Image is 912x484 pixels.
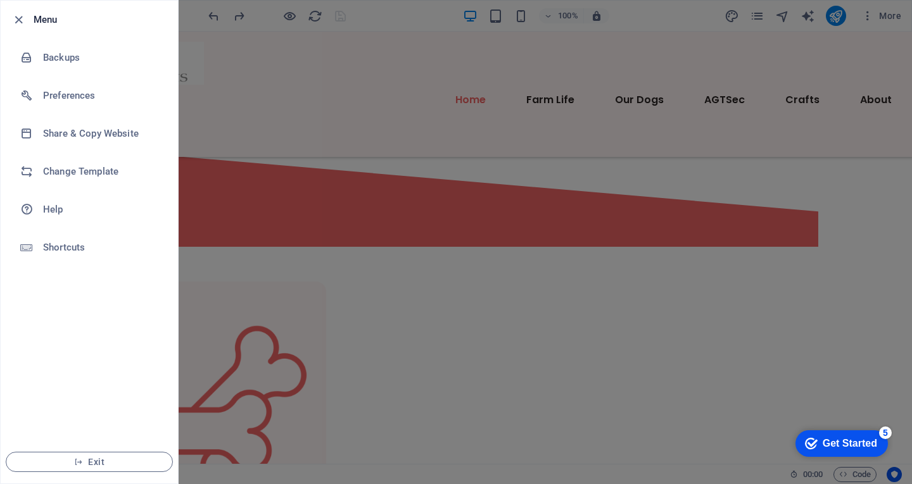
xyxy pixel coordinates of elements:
[43,50,160,65] h6: Backups
[34,12,168,27] h6: Menu
[43,164,160,179] h6: Change Template
[94,3,106,15] div: 5
[43,240,160,255] h6: Shortcuts
[43,202,160,217] h6: Help
[43,126,160,141] h6: Share & Copy Website
[37,14,92,25] div: Get Started
[10,6,103,33] div: Get Started 5 items remaining, 0% complete
[43,88,160,103] h6: Preferences
[16,457,162,467] span: Exit
[1,190,178,228] a: Help
[6,452,173,472] button: Exit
